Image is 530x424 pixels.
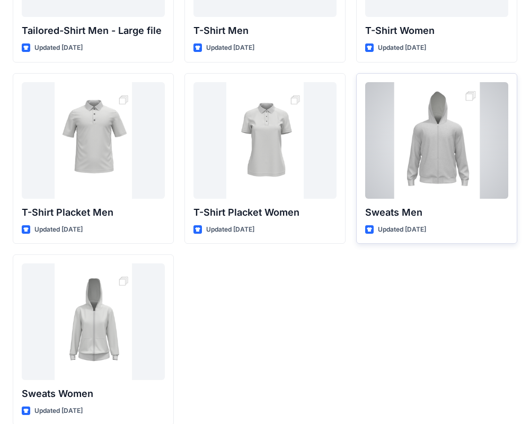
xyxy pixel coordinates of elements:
[22,205,165,220] p: T-Shirt Placket Men
[206,224,254,235] p: Updated [DATE]
[378,224,426,235] p: Updated [DATE]
[193,205,337,220] p: T-Shirt Placket Women
[365,82,508,199] a: Sweats Men
[193,82,337,199] a: T-Shirt Placket Women
[34,405,83,417] p: Updated [DATE]
[34,224,83,235] p: Updated [DATE]
[193,23,337,38] p: T-Shirt Men
[22,23,165,38] p: Tailored-Shirt Men - Large file
[378,42,426,54] p: Updated [DATE]
[22,386,165,401] p: Sweats Women
[22,263,165,380] a: Sweats Women
[365,205,508,220] p: Sweats Men
[365,23,508,38] p: T-Shirt Women
[34,42,83,54] p: Updated [DATE]
[206,42,254,54] p: Updated [DATE]
[22,82,165,199] a: T-Shirt Placket Men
